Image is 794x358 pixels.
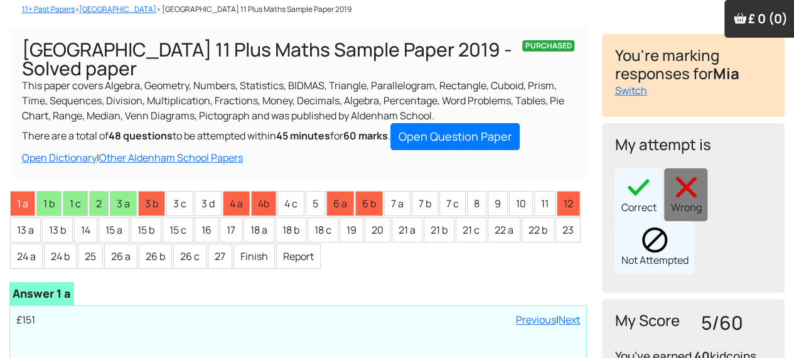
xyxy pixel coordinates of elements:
[79,4,156,14] a: [GEOGRAPHIC_DATA]
[555,217,581,242] li: 23
[220,217,242,242] li: 17
[276,129,330,143] b: 45 minutes
[16,312,580,327] p: £151
[223,191,250,216] li: 4 a
[559,313,580,327] a: Next
[22,151,97,165] a: Open Dictionary
[42,217,73,242] li: 13 b
[392,217,422,242] li: 21 a
[326,191,354,216] li: 6 a
[365,217,390,242] li: 20
[557,191,580,216] li: 12
[109,129,173,143] b: 48 questions
[89,191,109,216] li: 2
[509,191,533,216] li: 10
[614,46,772,83] h4: You're marking responses for
[277,191,304,216] li: 4 c
[173,244,207,269] li: 26 c
[522,40,575,52] span: PURCHASED
[13,286,71,301] b: Answer 1 a
[99,217,129,242] li: 15 a
[306,191,325,216] li: 5
[614,84,646,97] a: Switch
[131,217,161,242] li: 15 b
[251,191,276,216] li: 4b
[614,136,772,154] h4: My attempt is
[488,191,508,216] li: 9
[748,10,788,27] span: £ 0 (0)
[9,28,587,178] div: This paper covers Algebra, Geometry, Numbers, Statistics, BIDMAS, Triangle, Parallelogram, Rectan...
[734,12,746,24] img: Your items in the shopping basket
[22,4,75,14] a: 11+ Past Papers
[308,217,338,242] li: 18 c
[22,150,574,165] div: |
[78,244,103,269] li: 25
[516,312,580,327] div: |
[44,244,77,269] li: 24 b
[110,191,137,216] li: 3 a
[390,123,520,150] a: Open Question Paper
[10,217,41,242] li: 13 a
[516,313,556,327] a: Previous
[488,217,520,242] li: 22 a
[614,221,694,274] div: Not Attempted
[614,312,685,330] h4: My Score
[244,217,274,242] li: 18 a
[522,217,554,242] li: 22 b
[195,217,218,242] li: 16
[195,191,222,216] li: 3 d
[424,217,454,242] li: 21 b
[340,217,363,242] li: 19
[456,217,486,242] li: 21 c
[343,129,388,143] b: 60 marks
[9,4,576,15] nav: > > [GEOGRAPHIC_DATA] 11 Plus Maths Sample Paper 2019
[412,191,438,216] li: 7 b
[384,191,410,216] li: 7 a
[104,244,137,269] li: 26 a
[276,217,306,242] li: 18 b
[712,63,739,84] b: Mia
[642,227,667,252] img: block.png
[276,244,321,269] li: Report
[139,244,172,269] li: 26 b
[138,191,165,216] li: 3 b
[36,191,62,216] li: 1 b
[10,191,35,216] li: 1 a
[439,191,466,216] li: 7 c
[626,175,651,200] img: right40x40.png
[74,217,97,242] li: 14
[534,191,555,216] li: 11
[163,217,193,242] li: 15 c
[614,168,662,221] div: Correct
[63,191,88,216] li: 1 c
[22,40,574,78] h1: [GEOGRAPHIC_DATA] 11 Plus Maths Sample Paper 2019 - Solved paper
[99,151,243,165] a: Other Aldenham School Papers
[166,191,193,216] li: 3 c
[208,244,232,269] li: 27
[467,191,486,216] li: 8
[233,244,275,269] li: Finish
[701,312,772,334] h3: 5/60
[355,191,383,216] li: 6 b
[10,244,43,269] li: 24 a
